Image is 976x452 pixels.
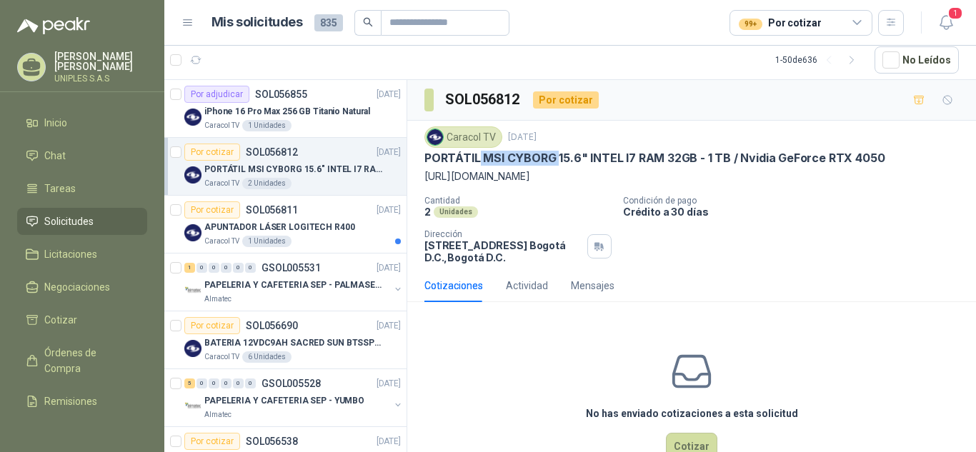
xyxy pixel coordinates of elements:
[434,206,478,218] div: Unidades
[204,409,231,421] p: Almatec
[164,196,407,253] a: Por cotizarSOL056811[DATE] Company LogoAPUNTADOR LÁSER LOGITECH R400Caracol TV1 Unidades
[196,378,207,388] div: 0
[377,377,401,391] p: [DATE]
[623,206,970,218] p: Crédito a 30 días
[184,378,195,388] div: 5
[245,378,256,388] div: 0
[377,146,401,159] p: [DATE]
[508,131,537,144] p: [DATE]
[184,263,195,273] div: 1
[184,433,240,450] div: Por cotizar
[246,147,298,157] p: SOL056812
[875,46,959,74] button: No Leídos
[739,15,821,31] div: Por cotizar
[424,151,885,166] p: PORTÁTIL MSI CYBORG 15.6" INTEL I7 RAM 32GB - 1 TB / Nvidia GeForce RTX 4050
[242,120,292,131] div: 1 Unidades
[262,263,321,273] p: GSOL005531
[54,74,147,83] p: UNIPLES S.A.S
[221,263,231,273] div: 0
[445,89,522,111] h3: SOL056812
[242,351,292,363] div: 6 Unidades
[44,312,77,328] span: Cotizar
[506,278,548,293] div: Actividad
[221,378,231,388] div: 0
[246,205,298,215] p: SOL056811
[184,86,249,103] div: Por adjudicar
[164,80,407,138] a: Por adjudicarSOL056855[DATE] Company LogoiPhone 16 Pro Max 256 GB Titanio NaturalCaracol TV1 Unid...
[233,378,244,388] div: 0
[377,435,401,448] p: [DATE]
[739,19,762,30] div: 99+
[204,278,382,292] p: PAPELERIA Y CAFETERIA SEP - PALMASECA
[54,51,147,71] p: [PERSON_NAME] [PERSON_NAME]
[17,142,147,169] a: Chat
[377,204,401,217] p: [DATE]
[933,10,959,36] button: 1
[17,306,147,333] a: Cotizar
[424,206,431,218] p: 2
[246,436,298,446] p: SOL056538
[424,278,483,293] div: Cotizaciones
[184,144,240,161] div: Por cotizar
[377,261,401,275] p: [DATE]
[571,278,614,293] div: Mensajes
[164,311,407,369] a: Por cotizarSOL056690[DATE] Company LogoBATERIA 12VDC9AH SACRED SUN BTSSP12-9HRCaracol TV6 Unidades
[196,263,207,273] div: 0
[242,178,292,189] div: 2 Unidades
[44,246,97,262] span: Licitaciones
[947,6,963,20] span: 1
[44,279,110,295] span: Negociaciones
[184,224,201,241] img: Company Logo
[184,109,201,126] img: Company Logo
[184,340,201,357] img: Company Logo
[44,393,97,409] span: Remisiones
[44,115,67,131] span: Inicio
[242,236,292,247] div: 1 Unidades
[17,339,147,382] a: Órdenes de Compra
[44,214,94,229] span: Solicitudes
[17,175,147,202] a: Tareas
[775,49,863,71] div: 1 - 50 de 636
[184,375,404,421] a: 5 0 0 0 0 0 GSOL005528[DATE] Company LogoPAPELERIA Y CAFETERIA SEP - YUMBOAlmatec
[533,91,599,109] div: Por cotizar
[204,236,239,247] p: Caracol TV
[204,120,239,131] p: Caracol TV
[424,239,582,263] p: [STREET_ADDRESS] Bogotá D.C. , Bogotá D.C.
[586,406,798,421] h3: No has enviado cotizaciones a esta solicitud
[377,319,401,333] p: [DATE]
[255,89,307,99] p: SOL056855
[424,126,502,148] div: Caracol TV
[424,229,582,239] p: Dirección
[17,109,147,136] a: Inicio
[204,293,231,305] p: Almatec
[184,259,404,305] a: 1 0 0 0 0 0 GSOL005531[DATE] Company LogoPAPELERIA Y CAFETERIA SEP - PALMASECAAlmatec
[204,394,364,408] p: PAPELERIA Y CAFETERIA SEP - YUMBO
[184,201,240,219] div: Por cotizar
[211,12,303,33] h1: Mis solicitudes
[17,241,147,268] a: Licitaciones
[233,263,244,273] div: 0
[184,166,201,184] img: Company Logo
[184,282,201,299] img: Company Logo
[363,17,373,27] span: search
[377,88,401,101] p: [DATE]
[44,181,76,196] span: Tareas
[204,336,382,350] p: BATERIA 12VDC9AH SACRED SUN BTSSP12-9HR
[204,351,239,363] p: Caracol TV
[17,208,147,235] a: Solicitudes
[314,14,343,31] span: 835
[245,263,256,273] div: 0
[17,273,147,301] a: Negociaciones
[209,263,219,273] div: 0
[184,317,240,334] div: Por cotizar
[44,148,66,164] span: Chat
[246,321,298,331] p: SOL056690
[262,378,321,388] p: GSOL005528
[623,196,970,206] p: Condición de pago
[204,178,239,189] p: Caracol TV
[424,196,612,206] p: Cantidad
[44,345,134,376] span: Órdenes de Compra
[17,388,147,415] a: Remisiones
[427,129,443,145] img: Company Logo
[209,378,219,388] div: 0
